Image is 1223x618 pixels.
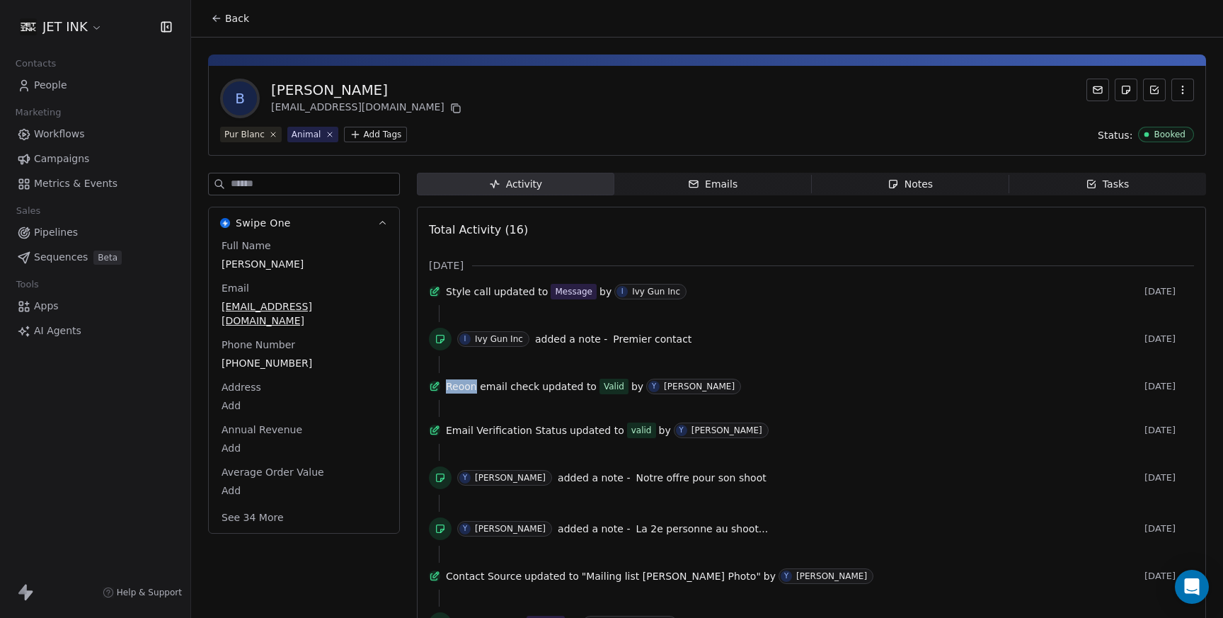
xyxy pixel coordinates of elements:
[659,423,671,437] span: by
[222,441,386,455] span: Add
[652,381,656,392] div: Y
[1098,128,1132,142] span: Status:
[664,382,735,391] div: [PERSON_NAME]
[764,569,776,583] span: by
[219,239,274,253] span: Full Name
[558,471,630,485] span: added a note -
[9,102,67,123] span: Marketing
[292,128,321,141] div: Animal
[604,379,624,394] div: Valid
[34,225,78,240] span: Pipelines
[219,281,252,295] span: Email
[1144,333,1194,345] span: [DATE]
[222,299,386,328] span: [EMAIL_ADDRESS][DOMAIN_NAME]
[558,522,630,536] span: added a note -
[11,172,179,195] a: Metrics & Events
[271,80,464,100] div: [PERSON_NAME]
[11,74,179,97] a: People
[1086,177,1130,192] div: Tasks
[222,399,386,413] span: Add
[224,128,265,141] div: Pur Blanc
[1144,286,1194,297] span: [DATE]
[796,571,867,581] div: [PERSON_NAME]
[93,251,122,265] span: Beta
[582,569,761,583] span: "Mailing list [PERSON_NAME] Photo"
[555,285,592,299] div: Message
[1144,381,1194,392] span: [DATE]
[34,127,85,142] span: Workflows
[570,423,624,437] span: updated to
[1144,571,1194,582] span: [DATE]
[446,285,491,299] span: Style call
[429,258,464,273] span: [DATE]
[542,379,597,394] span: updated to
[20,18,37,35] img: JET%20INK%20Metal.png
[636,469,766,486] a: Notre offre pour son shoot
[10,200,47,222] span: Sales
[222,257,386,271] span: [PERSON_NAME]
[463,472,467,483] div: Y
[34,176,117,191] span: Metrics & Events
[613,331,691,348] a: Premier contact
[1144,523,1194,534] span: [DATE]
[494,285,549,299] span: updated to
[219,423,305,437] span: Annual Revenue
[429,223,528,236] span: Total Activity (16)
[34,78,67,93] span: People
[9,53,62,74] span: Contacts
[475,524,546,534] div: [PERSON_NAME]
[219,465,327,479] span: Average Order Value
[475,334,523,344] div: Ivy Gun Inc
[475,473,546,483] div: [PERSON_NAME]
[103,587,182,598] a: Help & Support
[535,332,607,346] span: added a note -
[209,207,399,239] button: Swipe OneSwipe One
[223,81,257,115] span: B
[631,379,643,394] span: by
[219,380,264,394] span: Address
[446,423,567,437] span: Email Verification Status
[632,287,680,297] div: Ivy Gun Inc
[636,472,766,483] span: Notre offre pour son shoot
[691,425,762,435] div: [PERSON_NAME]
[222,356,386,370] span: [PHONE_NUMBER]
[446,379,539,394] span: Reoon email check
[42,18,88,36] span: JET INK
[679,425,684,436] div: Y
[888,177,933,192] div: Notes
[1175,570,1209,604] div: Open Intercom Messenger
[34,151,89,166] span: Campaigns
[344,127,408,142] button: Add Tags
[636,520,768,537] a: La 2e personne au shoot...
[34,250,88,265] span: Sequences
[1154,130,1185,139] div: Booked
[446,569,522,583] span: Contact Source
[631,423,652,437] div: valid
[636,523,768,534] span: La 2e personne au shoot...
[213,505,292,530] button: See 34 More
[784,571,788,582] div: Y
[17,15,105,39] button: JET INK
[464,333,466,345] div: I
[613,333,691,345] span: Premier contact
[11,147,179,171] a: Campaigns
[11,294,179,318] a: Apps
[599,285,611,299] span: by
[11,122,179,146] a: Workflows
[220,218,230,228] img: Swipe One
[524,569,579,583] span: updated to
[34,324,81,338] span: AI Agents
[11,221,179,244] a: Pipelines
[34,299,59,314] span: Apps
[1144,472,1194,483] span: [DATE]
[117,587,182,598] span: Help & Support
[225,11,249,25] span: Back
[688,177,737,192] div: Emails
[271,100,464,117] div: [EMAIL_ADDRESS][DOMAIN_NAME]
[222,483,386,498] span: Add
[1144,425,1194,436] span: [DATE]
[11,246,179,269] a: SequencesBeta
[10,274,45,295] span: Tools
[463,523,467,534] div: Y
[236,216,291,230] span: Swipe One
